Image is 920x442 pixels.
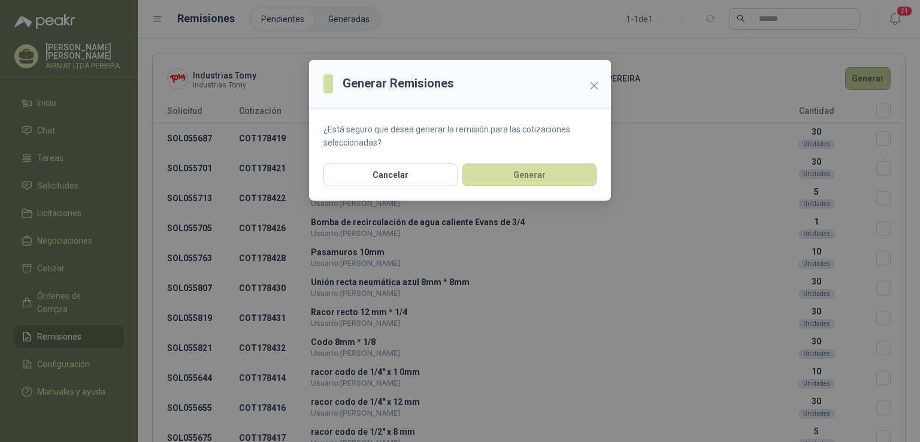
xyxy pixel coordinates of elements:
h3: Generar Remisiones [343,74,454,93]
p: ¿Está seguro que desea generar la remisión para las cotizaciones seleccionadas? [323,123,597,149]
button: Cancelar [323,164,458,186]
span: close [589,81,599,90]
button: Generar [462,164,597,186]
button: Close [585,76,604,95]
